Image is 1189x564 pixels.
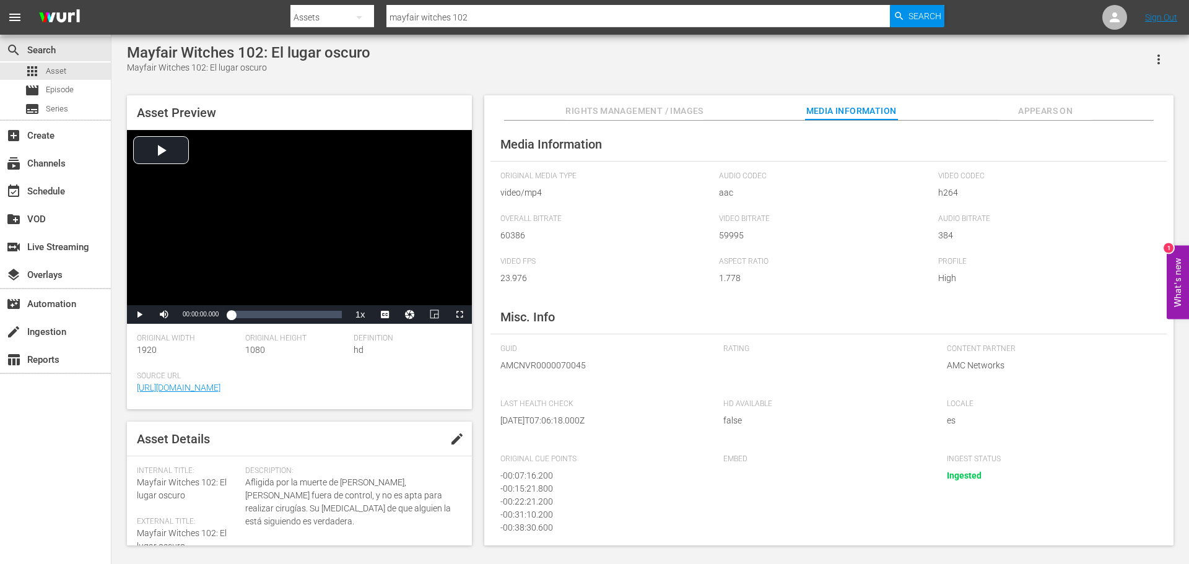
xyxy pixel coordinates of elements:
[245,476,456,528] span: Afligida por la muerte de [PERSON_NAME], [PERSON_NAME] fuera de control, y no es apta para realiz...
[719,257,932,267] span: Aspect Ratio
[723,414,928,427] span: false
[127,130,472,324] div: Video Player
[127,305,152,324] button: Play
[6,156,21,171] span: Channels
[938,186,1151,199] span: h264
[25,64,40,79] span: Asset
[30,3,89,32] img: ans4CAIJ8jUAAAAAAAAAAAAAAAAAAAAAAAAgQb4GAAAAAAAAAAAAAAAAAAAAAAAAJMjXAAAAAAAAAAAAAAAAAAAAAAAAgAT5G...
[354,334,456,344] span: Definition
[723,454,928,464] span: Embed
[500,399,705,409] span: Last Health Check
[46,84,74,96] span: Episode
[137,105,216,120] span: Asset Preview
[947,359,1151,372] span: AMC Networks
[354,345,364,355] span: hd
[500,310,555,324] span: Misc. Info
[183,311,219,318] span: 00:00:00.000
[373,305,398,324] button: Captions
[723,344,928,354] span: Rating
[719,171,932,181] span: Audio Codec
[1145,12,1177,22] a: Sign Out
[46,103,68,115] span: Series
[500,272,713,285] span: 23.976
[938,229,1151,242] span: 384
[1164,243,1174,253] div: 1
[6,43,21,58] span: Search
[719,214,932,224] span: Video Bitrate
[447,305,472,324] button: Fullscreen
[25,83,40,98] span: Episode
[500,214,713,224] span: Overall Bitrate
[245,466,456,476] span: Description:
[890,5,944,27] button: Search
[137,371,456,381] span: Source Url
[6,240,21,254] span: Live Streaming
[938,272,1151,285] span: High
[6,184,21,199] span: Schedule
[245,345,265,355] span: 1080
[947,454,1151,464] span: Ingest Status
[938,257,1151,267] span: Profile
[805,103,898,119] span: Media Information
[231,311,341,318] div: Progress Bar
[7,10,22,25] span: menu
[137,383,220,393] a: [URL][DOMAIN_NAME]
[500,495,699,508] div: - 00:22:21.200
[152,305,176,324] button: Mute
[442,424,472,454] button: edit
[500,186,713,199] span: video/mp4
[46,65,66,77] span: Asset
[947,344,1151,354] span: Content Partner
[500,359,705,372] span: AMCNVR0000070045
[422,305,447,324] button: Picture-in-Picture
[6,297,21,311] span: Automation
[500,454,705,464] span: Original Cue Points
[500,482,699,495] div: - 00:15:21.800
[450,432,464,446] span: edit
[565,103,703,119] span: Rights Management / Images
[137,466,239,476] span: Internal Title:
[500,171,713,181] span: Original Media Type
[908,5,941,27] span: Search
[719,229,932,242] span: 59995
[947,414,1151,427] span: es
[6,267,21,282] span: Overlays
[500,257,713,267] span: Video FPS
[137,334,239,344] span: Original Width
[6,352,21,367] span: Reports
[500,344,705,354] span: GUID
[500,137,602,152] span: Media Information
[127,61,370,74] div: Mayfair Witches 102: El lugar oscuro
[947,399,1151,409] span: Locale
[938,171,1151,181] span: Video Codec
[25,102,40,116] span: Series
[500,508,699,521] div: - 00:31:10.200
[719,272,932,285] span: 1.778
[500,469,699,482] div: - 00:07:16.200
[137,528,227,551] span: Mayfair Witches 102: El lugar oscuro
[348,305,373,324] button: Playback Rate
[723,399,928,409] span: HD Available
[947,471,982,480] span: Ingested
[999,103,1092,119] span: Appears On
[500,229,713,242] span: 60386
[398,305,422,324] button: Jump To Time
[500,414,705,427] span: [DATE]T07:06:18.000Z
[137,477,227,500] span: Mayfair Witches 102: El lugar oscuro
[137,517,239,527] span: External Title:
[137,345,157,355] span: 1920
[1167,245,1189,319] button: Open Feedback Widget
[245,334,347,344] span: Original Height
[127,44,370,61] div: Mayfair Witches 102: El lugar oscuro
[500,521,699,534] div: - 00:38:30.600
[719,186,932,199] span: aac
[6,128,21,143] span: Create
[6,212,21,227] span: VOD
[6,324,21,339] span: Ingestion
[137,432,210,446] span: Asset Details
[938,214,1151,224] span: Audio Bitrate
